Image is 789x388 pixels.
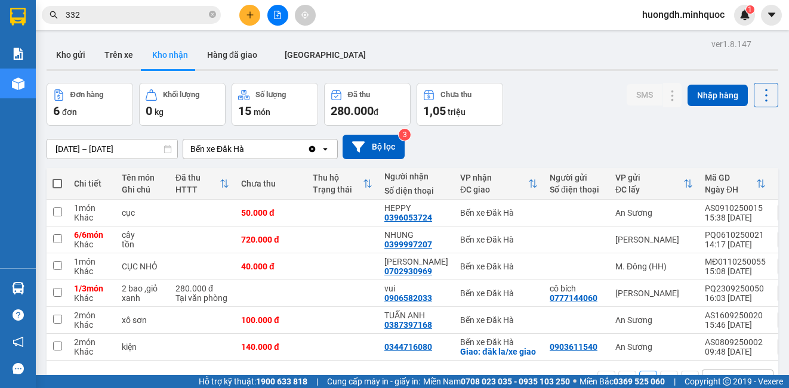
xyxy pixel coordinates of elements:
[705,185,756,194] div: Ngày ĐH
[580,375,665,388] span: Miền Bắc
[324,83,411,126] button: Đã thu280.000đ
[423,104,446,118] span: 1,05
[74,213,110,222] div: Khác
[460,347,538,356] div: Giao: đăk la/xe giao
[313,173,363,182] div: Thu hộ
[74,311,110,320] div: 2 món
[550,284,603,293] div: cô bích
[550,342,597,352] div: 0903611540
[175,185,220,194] div: HTTT
[550,173,603,182] div: Người gửi
[384,203,448,213] div: HEPPY
[241,235,301,244] div: 720.000 đ
[198,41,267,69] button: Hàng đã giao
[710,374,747,386] div: 10 / trang
[705,240,766,249] div: 14:17 [DATE]
[307,168,378,200] th: Toggle SortBy
[13,309,24,321] span: question-circle
[705,213,766,222] div: 15:38 [DATE]
[615,288,693,298] div: [PERSON_NAME]
[256,377,307,386] strong: 1900 633 818
[74,293,110,303] div: Khác
[348,91,370,99] div: Đã thu
[761,5,782,26] button: caret-down
[448,107,466,117] span: triệu
[384,293,432,303] div: 0906582033
[74,257,110,266] div: 1 món
[74,337,110,347] div: 2 món
[705,203,766,213] div: AS0910250015
[47,139,177,159] input: Select a date range.
[674,375,676,388] span: |
[766,10,777,20] span: caret-down
[155,107,164,117] span: kg
[122,262,164,271] div: CỤC NHỎ
[705,173,756,182] div: Mã GD
[122,185,164,194] div: Ghi chú
[705,311,766,320] div: AS1609250020
[343,135,405,159] button: Bộ lọc
[74,240,110,249] div: Khác
[241,179,301,188] div: Chưa thu
[232,83,318,126] button: Số lượng15món
[723,377,731,386] span: copyright
[74,179,110,188] div: Chi tiết
[122,284,164,303] div: 2 bao ,giỏ xanh
[711,38,751,51] div: ver 1.8.147
[146,104,152,118] span: 0
[460,337,538,347] div: Bến xe Đăk Hà
[627,84,662,105] button: SMS
[384,172,448,181] div: Người nhận
[384,213,432,222] div: 0396053724
[705,293,766,303] div: 16:03 [DATE]
[384,240,432,249] div: 0399997207
[756,375,766,384] svg: open
[460,235,538,244] div: Bến xe Đăk Hà
[460,173,528,182] div: VP nhận
[384,311,448,320] div: TUẤN ANH
[245,143,246,155] input: Selected Bến xe Đăk Hà.
[241,262,301,271] div: 40.000 đ
[13,363,24,374] span: message
[384,230,448,240] div: NHUNG
[461,377,570,386] strong: 0708 023 035 - 0935 103 250
[440,91,471,99] div: Chưa thu
[454,168,544,200] th: Toggle SortBy
[62,107,77,117] span: đơn
[50,11,58,19] span: search
[384,186,448,195] div: Số điện thoại
[460,208,538,218] div: Bến xe Đăk Hà
[285,50,366,60] span: [GEOGRAPHIC_DATA]
[70,91,103,99] div: Đơn hàng
[209,10,216,21] span: close-circle
[705,284,766,293] div: PQ2309250050
[12,48,24,60] img: solution-icon
[74,230,110,240] div: 6 / 6 món
[423,375,570,388] span: Miền Nam
[705,257,766,266] div: MĐ0110250055
[460,288,538,298] div: Bến xe Đăk Hà
[122,315,164,325] div: xô sơn
[301,11,309,19] span: aim
[615,235,693,244] div: [PERSON_NAME]
[384,257,448,266] div: vy linh
[316,375,318,388] span: |
[10,8,26,26] img: logo-vxr
[384,342,432,352] div: 0344716080
[609,168,699,200] th: Toggle SortBy
[12,77,24,90] img: warehouse-icon
[748,5,752,14] span: 1
[241,342,301,352] div: 140.000 đ
[633,7,734,22] span: huongdh.minhquoc
[66,8,207,21] input: Tìm tên, số ĐT hoặc mã đơn
[74,284,110,293] div: 1 / 3 món
[175,173,220,182] div: Đã thu
[705,337,766,347] div: AS0809250002
[122,173,164,182] div: Tên món
[238,104,251,118] span: 15
[615,173,683,182] div: VP gửi
[460,315,538,325] div: Bến xe Đăk Hà
[746,5,754,14] sup: 1
[331,104,374,118] span: 280.000
[122,240,164,249] div: tồn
